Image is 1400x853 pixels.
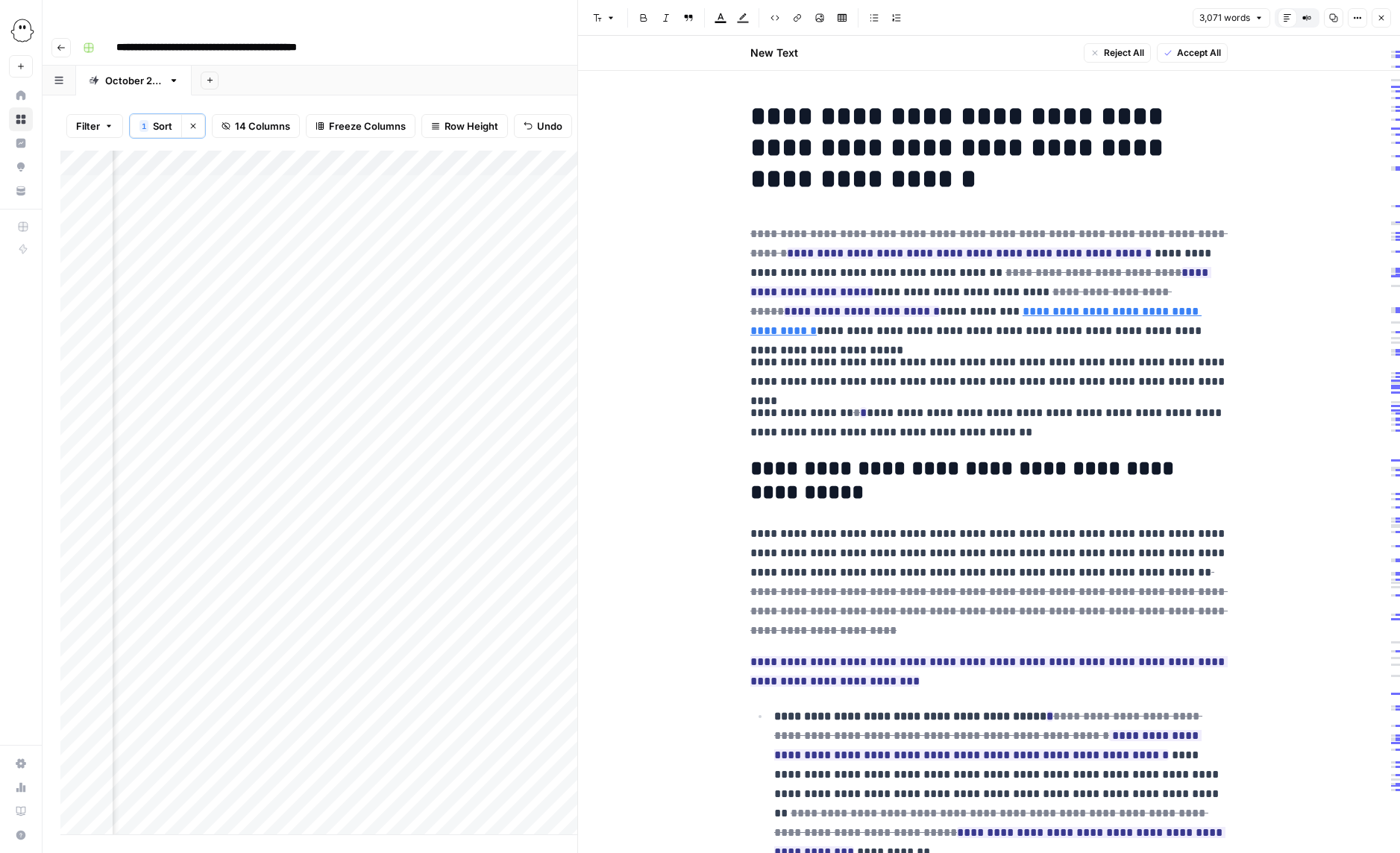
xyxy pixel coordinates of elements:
span: 14 Columns [235,119,290,133]
span: Reject All [1104,46,1144,60]
button: 14 Columns [212,114,300,138]
span: 1 [142,120,146,132]
span: Accept All [1177,46,1221,60]
h2: New Text [750,45,798,60]
a: Insights [9,131,33,155]
span: Undo [537,119,562,133]
button: Filter [66,114,123,138]
button: Help + Support [9,823,33,847]
span: Filter [76,119,100,133]
a: [DATE] edits [76,66,192,95]
button: Freeze Columns [306,114,415,138]
span: 3,071 words [1199,11,1250,25]
a: Browse [9,107,33,131]
a: Settings [9,752,33,775]
a: Usage [9,775,33,799]
span: Freeze Columns [329,119,406,133]
span: Sort [153,119,172,133]
div: 1 [139,120,148,132]
button: Row Height [421,114,508,138]
button: Undo [514,114,572,138]
a: Learning Hub [9,799,33,823]
button: Accept All [1157,43,1228,63]
a: Opportunities [9,155,33,179]
img: PhantomBuster Logo [9,17,36,44]
a: Your Data [9,179,33,203]
div: [DATE] edits [105,73,163,88]
span: Row Height [445,119,498,133]
button: Reject All [1084,43,1151,63]
a: Home [9,84,33,107]
button: Workspace: PhantomBuster [9,12,33,49]
button: 3,071 words [1193,8,1270,28]
button: 1Sort [130,114,181,138]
